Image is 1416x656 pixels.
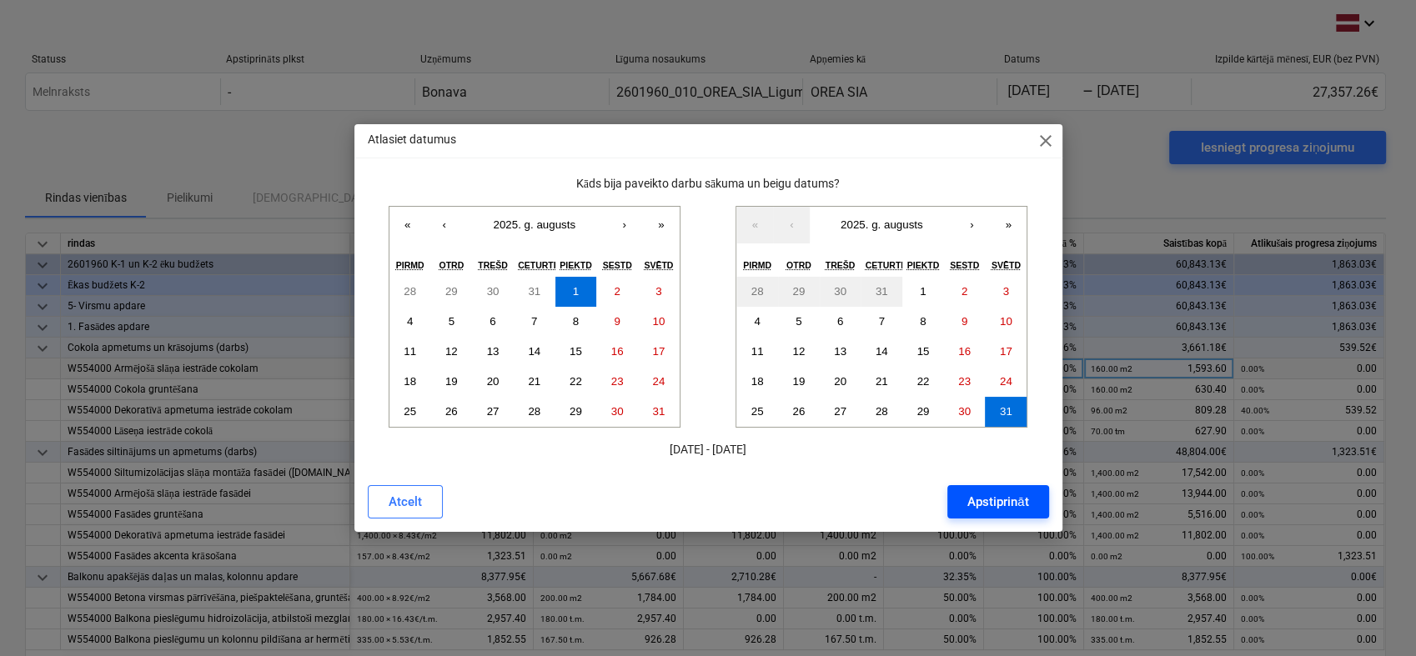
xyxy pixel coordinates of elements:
[404,405,416,418] abbr: 2025. gada 25. augusts
[404,345,416,358] abbr: 2025. gada 11. augusts
[876,285,888,298] abbr: 2025. gada 31. jūlijs
[643,207,680,243] button: »
[603,260,632,270] abbr: Sestdiena
[778,367,820,397] button: 2025. gada 19. augusts
[861,307,902,337] button: 2025. gada 7. augusts
[426,207,463,243] button: ‹
[644,260,673,270] abbr: Svētdiena
[472,367,514,397] button: 2025. gada 20. augusts
[1000,315,1012,328] abbr: 2025. gada 10. augusts
[751,345,764,358] abbr: 2025. gada 11. augusts
[389,397,431,427] button: 2025. gada 25. augusts
[944,277,986,307] button: 2025. gada 2. augusts
[430,397,472,427] button: 2025. gada 26. augusts
[736,277,778,307] button: 2025. gada 28. jūlijs
[773,207,810,243] button: ‹
[478,260,508,270] abbr: Trešdiena
[518,260,560,270] abbr: Ceturtdiena
[920,315,926,328] abbr: 2025. gada 8. augusts
[920,285,926,298] abbr: 2025. gada 1. augusts
[555,397,597,427] button: 2025. gada 29. augusts
[555,277,597,307] button: 2025. gada 1. augusts
[493,218,575,231] span: 2025. g. augusts
[810,207,953,243] button: 2025. g. augusts
[487,345,500,358] abbr: 2025. gada 13. augusts
[445,345,458,358] abbr: 2025. gada 12. augusts
[528,375,540,388] abbr: 2025. gada 21. augusts
[430,367,472,397] button: 2025. gada 19. augusts
[792,405,805,418] abbr: 2025. gada 26. augusts
[736,397,778,427] button: 2025. gada 25. augusts
[514,277,555,307] button: 2025. gada 31. jūlijs
[861,397,902,427] button: 2025. gada 28. augusts
[652,315,665,328] abbr: 2025. gada 10. augusts
[449,315,454,328] abbr: 2025. gada 5. augusts
[786,260,811,270] abbr: Otrdiena
[985,367,1027,397] button: 2025. gada 24. augusts
[743,260,771,270] abbr: Pirmdiena
[472,307,514,337] button: 2025. gada 6. augusts
[368,131,456,148] p: Atlasiet datumus
[389,491,422,513] div: Atcelt
[652,375,665,388] abbr: 2025. gada 24. augusts
[404,375,416,388] abbr: 2025. gada 18. augusts
[560,260,592,270] abbr: Piektdiena
[820,337,861,367] button: 2025. gada 13. augusts
[514,397,555,427] button: 2025. gada 28. augusts
[962,285,967,298] abbr: 2025. gada 2. augusts
[487,375,500,388] abbr: 2025. gada 20. augusts
[796,315,801,328] abbr: 2025. gada 5. augusts
[472,337,514,367] button: 2025. gada 13. augusts
[1000,375,1012,388] abbr: 2025. gada 24. augusts
[638,367,680,397] button: 2025. gada 24. augusts
[962,315,967,328] abbr: 2025. gada 9. augusts
[778,397,820,427] button: 2025. gada 26. augusts
[445,285,458,298] abbr: 2025. gada 29. jūlijs
[792,285,805,298] abbr: 2025. gada 29. jūlijs
[953,207,990,243] button: ›
[368,441,1049,458] p: [DATE] - [DATE]
[837,315,843,328] abbr: 2025. gada 6. augusts
[751,405,764,418] abbr: 2025. gada 25. augusts
[555,367,597,397] button: 2025. gada 22. augusts
[430,277,472,307] button: 2025. gada 29. jūlijs
[389,277,431,307] button: 2025. gada 28. jūlijs
[985,397,1027,427] button: 2025. gada 31. augusts
[917,345,930,358] abbr: 2025. gada 15. augusts
[990,207,1027,243] button: »
[736,337,778,367] button: 2025. gada 11. augusts
[917,405,930,418] abbr: 2025. gada 29. augusts
[820,367,861,397] button: 2025. gada 20. augusts
[1003,285,1009,298] abbr: 2025. gada 3. augusts
[555,307,597,337] button: 2025. gada 8. augusts
[958,405,971,418] abbr: 2025. gada 30. augusts
[611,375,624,388] abbr: 2025. gada 23. augusts
[514,307,555,337] button: 2025. gada 7. augusts
[778,307,820,337] button: 2025. gada 5. augusts
[490,315,495,328] abbr: 2025. gada 6. augusts
[368,175,1049,193] p: Kāds bija paveikto darbu sākuma un beigu datums?
[866,260,907,270] abbr: Ceturtdiena
[834,285,846,298] abbr: 2025. gada 30. jūlijs
[834,405,846,418] abbr: 2025. gada 27. augusts
[596,277,638,307] button: 2025. gada 2. augusts
[876,405,888,418] abbr: 2025. gada 28. augusts
[820,307,861,337] button: 2025. gada 6. augusts
[834,345,846,358] abbr: 2025. gada 13. augusts
[967,491,1028,513] div: Apstiprināt
[596,397,638,427] button: 2025. gada 30. augusts
[1000,345,1012,358] abbr: 2025. gada 17. augusts
[902,367,944,397] button: 2025. gada 22. augusts
[792,345,805,358] abbr: 2025. gada 12. augusts
[531,315,537,328] abbr: 2025. gada 7. augusts
[596,337,638,367] button: 2025. gada 16. augusts
[389,307,431,337] button: 2025. gada 4. augusts
[902,277,944,307] button: 2025. gada 1. augusts
[652,345,665,358] abbr: 2025. gada 17. augusts
[736,307,778,337] button: 2025. gada 4. augusts
[430,307,472,337] button: 2025. gada 5. augusts
[514,367,555,397] button: 2025. gada 21. augusts
[528,405,540,418] abbr: 2025. gada 28. augusts
[596,367,638,397] button: 2025. gada 23. augusts
[751,375,764,388] abbr: 2025. gada 18. augusts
